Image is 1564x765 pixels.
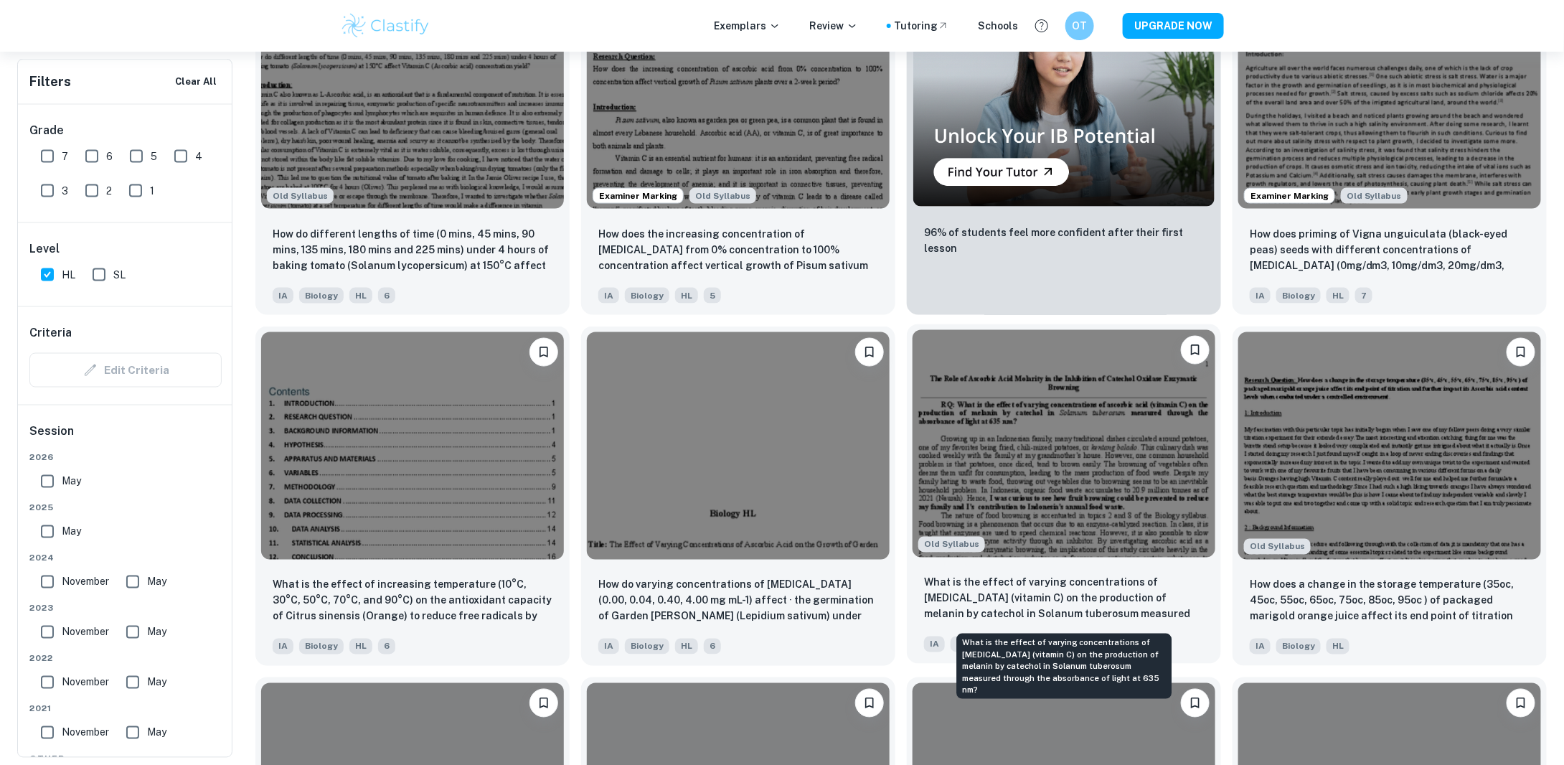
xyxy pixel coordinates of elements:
[625,288,669,304] span: Biology
[593,189,683,202] span: Examiner Marking
[924,225,1204,256] p: 96% of students feel more confident after their first lesson
[29,552,222,565] span: 2024
[273,577,552,626] p: What is the effect of increasing temperature (10°C, 30°C, 50°C, 70°C, and 90°C) on the antioxidan...
[529,689,558,718] button: Bookmark
[1238,332,1541,560] img: Biology IA example thumbnail: How does a change in the storage tempera
[956,634,1172,699] div: What is the effect of varying concentrations of [MEDICAL_DATA] (vitamin C) on the production of m...
[1244,539,1311,555] span: Old Syllabus
[1244,539,1311,555] div: Starting from the May 2025 session, the Biology IA requirements have changed. It's OK to refer to...
[261,332,564,560] img: Biology IA example thumbnail: What is the effect of increasing tempera
[299,288,344,304] span: Biology
[349,639,372,654] span: HL
[1355,288,1372,304] span: 7
[924,575,1204,624] p: What is the effect of varying concentrations of ascorbic acid (vitamin C) on the production of me...
[267,188,334,204] span: Old Syllabus
[106,183,112,199] span: 2
[106,149,113,164] span: 6
[113,267,126,283] span: SL
[62,267,75,283] span: HL
[1276,639,1321,654] span: Biology
[894,18,949,34] a: Tutoring
[273,639,293,654] span: IA
[689,188,756,204] div: Starting from the May 2025 session, the Biology IA requirements have changed. It's OK to refer to...
[29,324,72,342] h6: Criteria
[29,353,222,388] div: Criteria filters are unavailable when searching by topic
[704,639,721,654] span: 6
[29,502,222,515] span: 2025
[1181,336,1210,365] button: Bookmark
[340,11,431,40] img: Clastify logo
[625,639,669,654] span: Biology
[529,338,558,367] button: Bookmark
[62,675,109,690] span: November
[147,624,166,640] span: May
[62,624,109,640] span: November
[855,338,884,367] button: Bookmark
[913,330,1215,558] img: Biology IA example thumbnail: What is the effect of varying concentrat
[349,288,372,304] span: HL
[1123,13,1224,39] button: UPGRADE NOW
[29,122,222,139] h6: Grade
[1250,639,1271,654] span: IA
[1233,327,1547,666] a: Starting from the May 2025 session, the Biology IA requirements have changed. It's OK to refer to...
[978,18,1018,34] a: Schools
[29,72,71,92] h6: Filters
[1327,639,1349,654] span: HL
[29,602,222,615] span: 2023
[1030,14,1054,38] button: Help and Feedback
[151,149,157,164] span: 5
[581,327,895,666] a: BookmarkHow do varying concentrations of ascorbic acid (0.00, 0.04, 0.40, 4.00 mg mL-1) affect · ...
[255,327,570,666] a: BookmarkWhat is the effect of increasing temperature (10°C, 30°C, 50°C, 70°C, and 90°C) on the an...
[1507,338,1535,367] button: Bookmark
[195,149,202,164] span: 4
[62,574,109,590] span: November
[675,639,698,654] span: HL
[147,725,166,741] span: May
[1181,689,1210,718] button: Bookmark
[907,327,1221,666] a: Starting from the May 2025 session, the Biology IA requirements have changed. It's OK to refer to...
[1250,288,1271,304] span: IA
[675,288,698,304] span: HL
[1250,226,1530,275] p: How does priming of Vigna unguiculata (black-eyed peas) seeds with different concentrations of as...
[29,240,222,258] h6: Level
[29,652,222,665] span: 2022
[147,675,166,690] span: May
[918,537,985,553] span: Old Syllabus
[1250,577,1530,626] p: How does a change in the storage temperature (35oc, 45oc, 55oc, 65oc, 75oc, 85oc, 95oc ) of packa...
[299,639,344,654] span: Biology
[150,183,154,199] span: 1
[587,332,890,560] img: Biology IA example thumbnail: How do varying concentrations of ascorbi
[855,689,884,718] button: Bookmark
[598,577,878,626] p: How do varying concentrations of ascorbic acid (0.00, 0.04, 0.40, 4.00 mg mL-1) affect · the germ...
[171,71,220,93] button: Clear All
[1327,288,1349,304] span: HL
[714,18,781,34] p: Exemplars
[1276,288,1321,304] span: Biology
[598,639,619,654] span: IA
[809,18,858,34] p: Review
[598,226,878,275] p: How does the increasing concentration of ascorbic acid from 0% concentration to 100% concentratio...
[1245,189,1334,202] span: Examiner Marking
[62,149,68,164] span: 7
[62,474,81,489] span: May
[62,725,109,741] span: November
[29,423,222,451] h6: Session
[1072,18,1088,34] h6: OT
[273,226,552,275] p: How do different lengths of time (0 mins, 45 mins, 90 mins, 135 mins, 180 mins and 225 mins) unde...
[1341,188,1408,204] div: Starting from the May 2025 session, the Biology IA requirements have changed. It's OK to refer to...
[267,188,334,204] div: Starting from the May 2025 session, the Biology IA requirements have changed. It's OK to refer to...
[1065,11,1094,40] button: OT
[918,537,985,553] div: Starting from the May 2025 session, the Biology IA requirements have changed. It's OK to refer to...
[704,288,721,304] span: 5
[1507,689,1535,718] button: Bookmark
[147,574,166,590] span: May
[378,639,395,654] span: 6
[29,703,222,715] span: 2021
[29,451,222,464] span: 2026
[598,288,619,304] span: IA
[689,188,756,204] span: Old Syllabus
[62,524,81,540] span: May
